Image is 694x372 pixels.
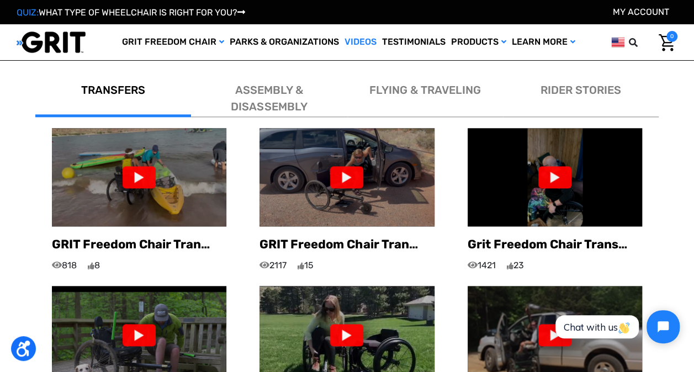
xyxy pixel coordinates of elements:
a: Testimonials [379,24,448,60]
span: 15 [298,259,314,272]
span: 2117 [259,259,287,272]
span: RIDER STORIES [541,83,621,97]
a: Parks & Organizations [227,24,342,60]
a: Cart with 0 items [650,31,677,54]
a: GRIT Freedom Chair [119,24,227,60]
span: Phone Number [149,45,208,56]
input: Search [634,31,650,54]
span: ASSEMBLY & DISASSEMBLY [231,83,307,113]
span: 8 [88,259,100,272]
span: TRANSFERS [81,83,145,97]
a: Products [448,24,509,60]
img: us.png [611,35,624,49]
span: 818 [52,259,77,272]
a: Videos [342,24,379,60]
img: maxresdefault.jpg [52,128,226,226]
img: maxresdefault.jpg [468,128,642,226]
span: QUIZ: [17,7,39,18]
img: Cart [659,34,675,51]
a: Learn More [509,24,578,60]
a: QUIZ:WHAT TYPE OF WHEELCHAIR IS RIGHT FOR YOU? [17,7,245,18]
p: GRIT Freedom Chair Transfer into Kayak - Brittany - T12 Incomplete [52,235,226,253]
span: 23 [507,259,524,272]
span: 1421 [468,259,496,272]
span: FLYING & TRAVELING [369,83,481,97]
p: Grit Freedom Chair Transfer — [PERSON_NAME] [468,235,642,253]
img: GRIT All-Terrain Wheelchair and Mobility Equipment [17,31,86,54]
a: Account [613,7,669,17]
iframe: Tidio Chat [543,301,689,353]
span: 0 [666,31,677,42]
img: maxresdefault.jpg [259,128,434,226]
p: GRIT Freedom Chair Transfer - Brittany - T12 Incomplete SCI [259,235,434,253]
